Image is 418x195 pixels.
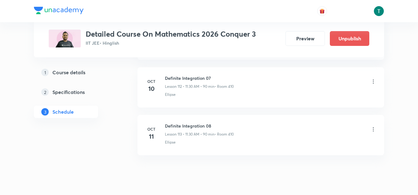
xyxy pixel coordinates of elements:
button: avatar [317,6,327,16]
h5: Schedule [52,108,74,116]
h4: 11 [145,132,158,141]
h6: Definite Integration 07 [165,75,234,81]
a: Company Logo [34,7,84,16]
h5: Course details [52,69,85,76]
button: Preview [285,31,325,46]
button: Unpublish [330,31,369,46]
p: Ellipse [165,92,176,97]
img: Company Logo [34,7,84,14]
h5: Specifications [52,88,85,96]
h4: 10 [145,84,158,93]
h3: Detailed Course On Mathematics 2026 Conquer 3 [86,30,256,39]
p: • Room 410 [215,132,234,137]
h6: Oct [145,126,158,132]
p: 2 [41,88,49,96]
p: Lesson 112 • 11:30 AM • 90 min [165,84,215,89]
img: Tajvendra Singh [374,6,384,16]
a: 2Specifications [34,86,118,98]
img: avatar [319,8,325,14]
img: F9985218-528E-479E-B625-0ADD309F50F9_plus.png [49,30,81,47]
h6: Oct [145,79,158,84]
p: 1 [41,69,49,76]
p: 3 [41,108,49,116]
a: 1Course details [34,66,118,79]
p: IIT JEE • Hinglish [86,40,256,46]
p: Ellipse [165,140,176,145]
p: Lesson 113 • 11:30 AM • 90 min [165,132,215,137]
p: • Room 410 [215,84,234,89]
h6: Definite Integration 08 [165,123,234,129]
